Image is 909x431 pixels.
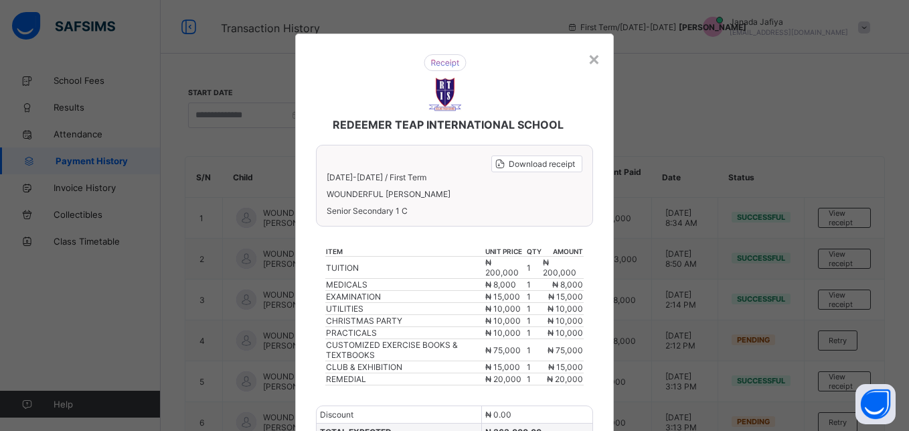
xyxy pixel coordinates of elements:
[526,291,542,303] td: 1
[326,304,484,314] div: UTILITIES
[509,159,575,169] span: Download receipt
[588,47,600,70] div: ×
[526,361,542,373] td: 1
[327,172,426,182] span: [DATE]-[DATE] / First Term
[548,328,583,338] span: ₦ 10,000
[327,189,582,199] span: WOUNDERFUL [PERSON_NAME]
[326,328,484,338] div: PRACTICALS
[326,263,484,273] div: TUITION
[485,374,521,384] span: ₦ 20,000
[526,257,542,279] td: 1
[326,374,484,384] div: REMEDIAL
[485,247,526,257] th: unit price
[542,247,584,257] th: amount
[485,304,521,314] span: ₦ 10,000
[326,340,484,360] div: CUSTOMIZED EXERCISE BOOKS & TEXTBOOKS
[548,362,583,372] span: ₦ 15,000
[526,339,542,361] td: 1
[855,384,896,424] button: Open asap
[526,279,542,291] td: 1
[543,257,576,278] span: ₦ 200,000
[485,410,511,420] span: ₦ 0.00
[327,206,582,216] span: Senior Secondary 1 C
[526,373,542,385] td: 1
[548,345,583,355] span: ₦ 75,000
[325,247,485,257] th: item
[526,247,542,257] th: qty
[485,292,520,302] span: ₦ 15,000
[485,316,521,326] span: ₦ 10,000
[485,280,516,290] span: ₦ 8,000
[526,303,542,315] td: 1
[552,280,583,290] span: ₦ 8,000
[548,304,583,314] span: ₦ 10,000
[547,374,583,384] span: ₦ 20,000
[485,257,519,278] span: ₦ 200,000
[485,345,521,355] span: ₦ 75,000
[326,362,484,372] div: CLUB & EXHIBITION
[526,327,542,339] td: 1
[320,410,353,420] span: Discount
[526,315,542,327] td: 1
[333,118,564,131] span: REDEEMER TEAP INTERNATIONAL SCHOOL
[326,316,484,326] div: CHRISTMAS PARTY
[326,292,484,302] div: EXAMINATION
[326,280,484,290] div: MEDICALS
[485,328,521,338] span: ₦ 10,000
[548,292,583,302] span: ₦ 15,000
[424,54,467,71] img: receipt.26f346b57495a98c98ef9b0bc63aa4d8.svg
[485,362,520,372] span: ₦ 15,000
[428,78,462,111] img: REDEEMER TEAP INTERNATIONAL SCHOOL
[548,316,583,326] span: ₦ 10,000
